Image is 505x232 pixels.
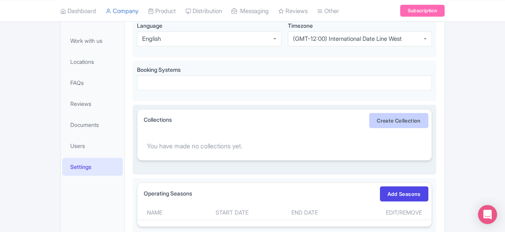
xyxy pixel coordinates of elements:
[70,100,91,108] span: Reviews
[144,115,172,124] label: Collections
[369,113,428,128] a: Create Collection
[62,137,123,155] a: Users
[478,205,497,224] div: Open Intercom Messenger
[137,132,432,160] div: You have made no collections yet.
[70,121,99,129] span: Documents
[271,205,338,220] th: End Date
[338,205,432,220] th: Edit/Remove
[137,66,181,73] span: Booking Systems
[70,163,91,171] span: Settings
[62,158,123,176] a: Settings
[137,22,162,29] span: Language
[137,205,193,220] th: Name
[62,32,123,50] a: Work with us
[144,189,192,197] label: Operating Seasons
[70,58,94,66] span: Locations
[62,74,123,92] a: FAQs
[193,205,271,220] th: Start Date
[70,142,85,150] span: Users
[62,53,123,71] a: Locations
[293,35,402,42] div: (GMT-12:00) International Date Line West
[70,36,102,45] span: Work with us
[62,95,123,113] a: Reviews
[142,35,161,42] div: English
[62,116,123,134] a: Documents
[288,22,313,29] span: Timezone
[380,186,428,201] a: Add Seasons
[400,5,445,17] a: Subscription
[70,79,84,87] span: FAQs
